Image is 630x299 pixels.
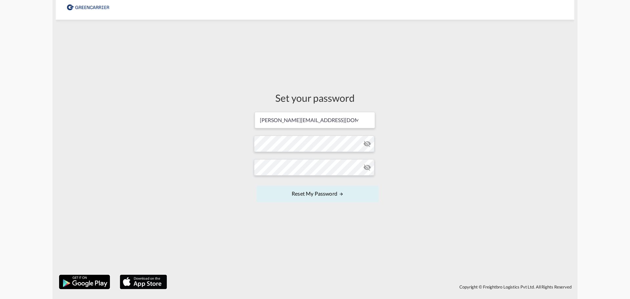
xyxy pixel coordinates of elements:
input: Email address [255,112,375,128]
button: UPDATE MY PASSWORD [257,185,379,202]
div: Set your password [254,91,376,105]
img: google.png [58,274,111,290]
md-icon: icon-eye-off [363,140,371,148]
md-icon: icon-eye-off [363,163,371,171]
div: Copyright © Freightbro Logistics Pvt Ltd. All Rights Reserved [170,281,574,292]
img: apple.png [119,274,168,290]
